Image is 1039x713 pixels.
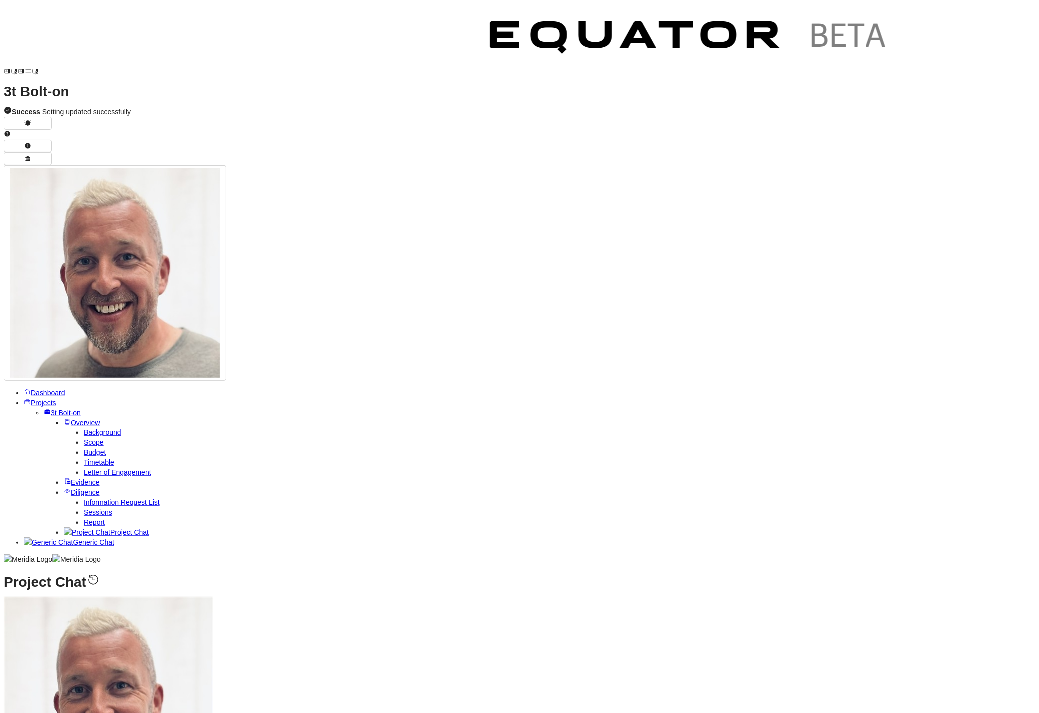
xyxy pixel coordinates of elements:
a: Scope [84,438,104,446]
span: Project Chat [110,528,149,536]
span: Setting updated successfully [12,108,131,116]
strong: Success [12,108,40,116]
span: Diligence [71,488,100,496]
a: Report [84,518,105,526]
img: Profile Icon [10,168,220,378]
a: Overview [64,419,100,427]
a: Budget [84,448,106,456]
a: Sessions [84,508,112,516]
a: Letter of Engagement [84,468,151,476]
a: Projects [24,399,56,407]
img: Project Chat [64,527,110,537]
img: Meridia Logo [52,554,101,564]
a: Background [84,428,121,436]
a: Information Request List [84,498,160,506]
span: Evidence [71,478,100,486]
a: Diligence [64,488,100,496]
a: Project ChatProject Chat [64,528,149,536]
a: Timetable [84,458,114,466]
img: Generic Chat [24,537,73,547]
span: Generic Chat [73,538,114,546]
span: Dashboard [31,389,65,397]
img: Meridia Logo [4,554,52,564]
img: Customer Logo [473,4,906,75]
h1: 3t Bolt-on [4,87,1035,97]
img: Customer Logo [39,4,473,75]
span: Overview [71,419,100,427]
a: Dashboard [24,389,65,397]
a: Generic ChatGeneric Chat [24,538,114,546]
span: 3t Bolt-on [51,409,81,417]
span: Projects [31,399,56,407]
a: Evidence [64,478,100,486]
h1: Project Chat [4,573,1035,587]
a: 3t Bolt-on [44,409,81,417]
